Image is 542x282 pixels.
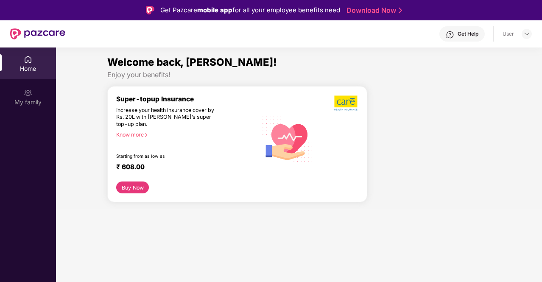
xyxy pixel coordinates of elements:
[24,89,32,97] img: svg+xml;base64,PHN2ZyB3aWR0aD0iMjAiIGhlaWdodD0iMjAiIHZpZXdCb3g9IjAgMCAyMCAyMCIgZmlsbD0ibm9uZSIgeG...
[399,6,402,15] img: Stroke
[116,181,149,193] button: Buy Now
[116,107,221,128] div: Increase your health insurance cover by Rs. 20L with [PERSON_NAME]’s super top-up plan.
[523,31,530,37] img: svg+xml;base64,PHN2ZyBpZD0iRHJvcGRvd24tMzJ4MzIiIHhtbG5zPSJodHRwOi8vd3d3LnczLm9yZy8yMDAwL3N2ZyIgd2...
[160,5,340,15] div: Get Pazcare for all your employee benefits need
[116,154,221,159] div: Starting from as low as
[458,31,478,37] div: Get Help
[197,6,232,14] strong: mobile app
[446,31,454,39] img: svg+xml;base64,PHN2ZyBpZD0iSGVscC0zMngzMiIgeG1sbnM9Imh0dHA6Ly93d3cudzMub3JnLzIwMDAvc3ZnIiB3aWR0aD...
[503,31,514,37] div: User
[257,107,318,169] img: svg+xml;base64,PHN2ZyB4bWxucz0iaHR0cDovL3d3dy53My5vcmcvMjAwMC9zdmciIHhtbG5zOnhsaW5rPSJodHRwOi8vd3...
[116,95,257,103] div: Super-topup Insurance
[116,131,252,137] div: Know more
[10,28,65,39] img: New Pazcare Logo
[146,6,154,14] img: Logo
[346,6,400,15] a: Download Now
[107,56,277,68] span: Welcome back, [PERSON_NAME]!
[24,55,32,64] img: svg+xml;base64,PHN2ZyBpZD0iSG9tZSIgeG1sbnM9Imh0dHA6Ly93d3cudzMub3JnLzIwMDAvc3ZnIiB3aWR0aD0iMjAiIG...
[334,95,358,111] img: b5dec4f62d2307b9de63beb79f102df3.png
[116,163,249,173] div: ₹ 608.00
[107,70,491,79] div: Enjoy your benefits!
[144,133,148,137] span: right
